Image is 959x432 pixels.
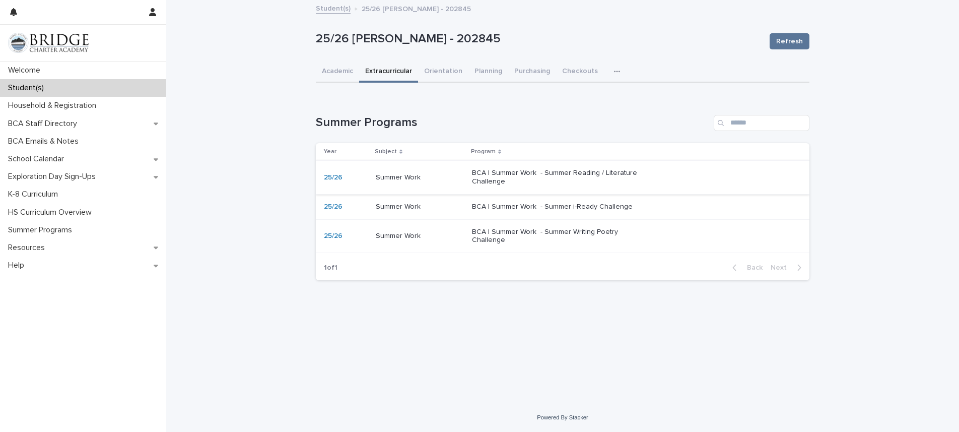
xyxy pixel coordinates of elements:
a: Student(s) [316,2,351,14]
span: Refresh [776,36,803,46]
a: 25/26 [324,232,342,240]
p: HS Curriculum Overview [4,208,100,217]
span: Back [741,264,763,271]
h1: Summer Programs [316,115,710,130]
p: K-8 Curriculum [4,190,66,199]
p: BCA Emails & Notes [4,137,87,146]
button: Orientation [418,61,468,83]
p: Summer Programs [4,225,80,235]
button: Academic [316,61,359,83]
button: Extracurricular [359,61,418,83]
p: Summer Work [376,230,423,240]
p: Program [471,146,496,157]
a: 25/26 [324,173,342,182]
button: Back [724,263,767,272]
p: Resources [4,243,53,253]
p: Exploration Day Sign-Ups [4,172,104,181]
button: Planning [468,61,508,83]
p: Year [324,146,336,157]
img: V1C1m3IdTEidaUdm9Hs0 [8,33,89,53]
p: Welcome [4,66,48,75]
p: BCA | Summer Work - Summer Writing Poetry Challenge [472,228,640,245]
p: 1 of 1 [316,256,346,280]
p: Summer Work [376,171,423,182]
button: Refresh [770,33,809,49]
p: Summer Work [376,201,423,211]
p: BCA Staff Directory [4,119,85,129]
span: Next [771,264,793,271]
p: Student(s) [4,83,52,93]
input: Search [714,115,809,131]
tr: 25/26 Summer WorkSummer Work BCA | Summer Work - Summer Reading / Literature Challenge [316,161,809,195]
p: Subject [375,146,397,157]
p: School Calendar [4,154,72,164]
tr: 25/26 Summer WorkSummer Work BCA | Summer Work - Summer i-Ready Challenge [316,194,809,219]
p: 25/26 [PERSON_NAME] - 202845 [362,3,471,14]
p: Help [4,261,32,270]
p: BCA | Summer Work - Summer Reading / Literature Challenge [472,169,640,186]
p: Household & Registration [4,101,104,110]
button: Purchasing [508,61,556,83]
a: 25/26 [324,203,342,211]
p: 25/26 [PERSON_NAME] - 202845 [316,32,762,46]
tr: 25/26 Summer WorkSummer Work BCA | Summer Work - Summer Writing Poetry Challenge [316,219,809,253]
p: BCA | Summer Work - Summer i-Ready Challenge [472,203,640,211]
a: Powered By Stacker [537,414,588,420]
button: Next [767,263,809,272]
button: Checkouts [556,61,604,83]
